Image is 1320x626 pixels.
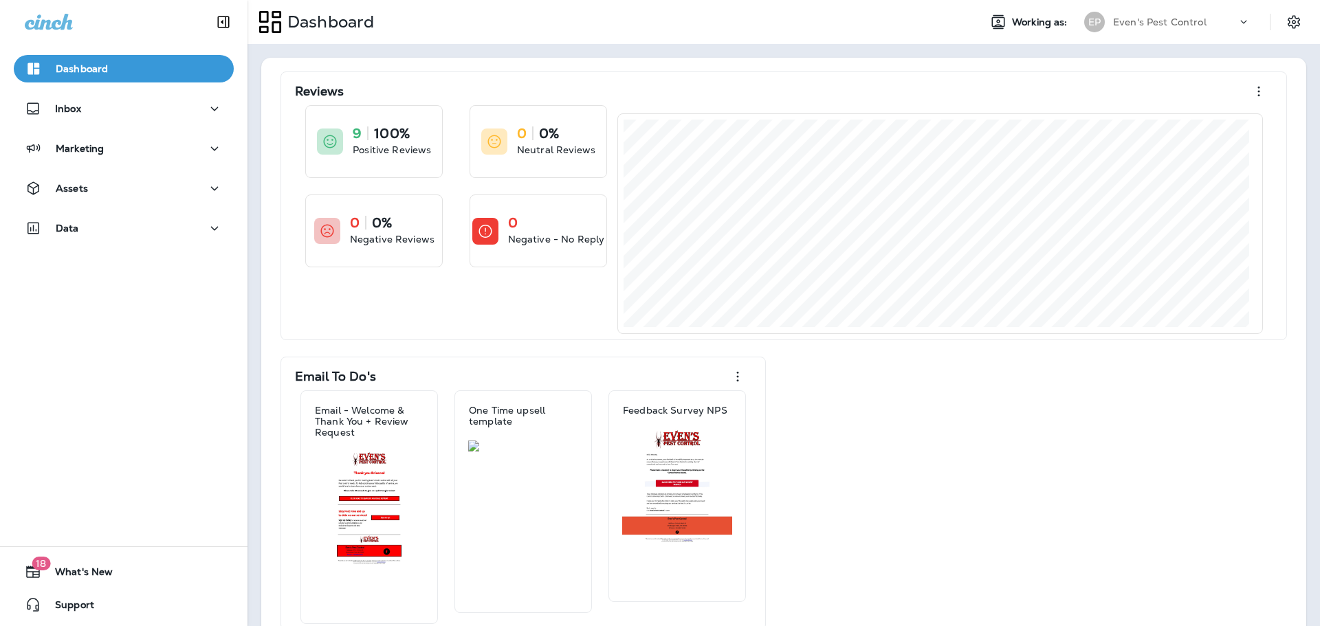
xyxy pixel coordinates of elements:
[1113,16,1207,27] p: Even's Pest Control
[508,232,605,246] p: Negative - No Reply
[41,599,94,616] span: Support
[517,143,595,157] p: Neutral Reviews
[469,405,577,427] p: One Time upsell template
[468,440,578,451] img: 7cf6854b-8d61-4e98-8d38-3c5fb7be58e3.jpg
[282,12,374,32] p: Dashboard
[1012,16,1070,28] span: Working as:
[14,95,234,122] button: Inbox
[14,591,234,618] button: Support
[56,183,88,194] p: Assets
[539,126,559,140] p: 0%
[204,8,243,36] button: Collapse Sidebar
[1084,12,1105,32] div: EP
[14,175,234,202] button: Assets
[353,126,362,140] p: 9
[623,405,727,416] p: Feedback Survey NPS
[56,63,108,74] p: Dashboard
[56,223,79,234] p: Data
[517,126,527,140] p: 0
[14,558,234,585] button: 18What's New
[55,103,81,114] p: Inbox
[41,566,113,583] span: What's New
[14,55,234,82] button: Dashboard
[32,557,50,570] span: 18
[622,429,732,543] img: 6e35e749-77fb-45f3-9e5d-48578cc40608.jpg
[350,216,360,230] p: 0
[295,370,376,383] p: Email To Do's
[372,216,392,230] p: 0%
[14,135,234,162] button: Marketing
[295,85,344,98] p: Reviews
[353,143,431,157] p: Positive Reviews
[374,126,410,140] p: 100%
[350,232,434,246] p: Negative Reviews
[315,405,423,438] p: Email - Welcome & Thank You + Review Request
[314,451,424,565] img: cb212fd7-126d-4582-83ae-d4a20d5b33d9.jpg
[14,214,234,242] button: Data
[508,216,518,230] p: 0
[56,143,104,154] p: Marketing
[1281,10,1306,34] button: Settings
